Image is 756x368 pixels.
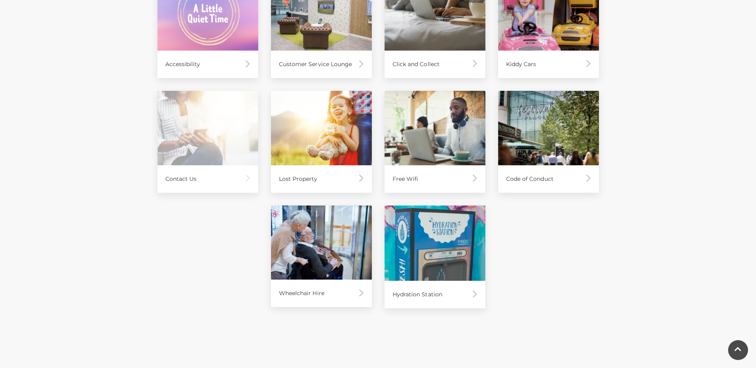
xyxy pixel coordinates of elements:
[385,281,485,308] div: Hydration Station
[385,91,485,193] a: Free Wifi
[385,165,485,193] div: Free Wifi
[157,91,258,193] a: Contact Us
[498,91,599,193] a: Code of Conduct
[498,51,599,78] div: Kiddy Cars
[157,165,258,193] div: Contact Us
[385,51,485,78] div: Click and Collect
[271,51,372,78] div: Customer Service Lounge
[271,165,372,193] div: Lost Property
[385,206,485,309] a: Hydration Station
[271,91,372,193] a: Lost Property
[498,165,599,193] div: Code of Conduct
[271,206,372,307] a: Wheelchair Hire
[271,280,372,307] div: Wheelchair Hire
[157,51,258,78] div: Accessibility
